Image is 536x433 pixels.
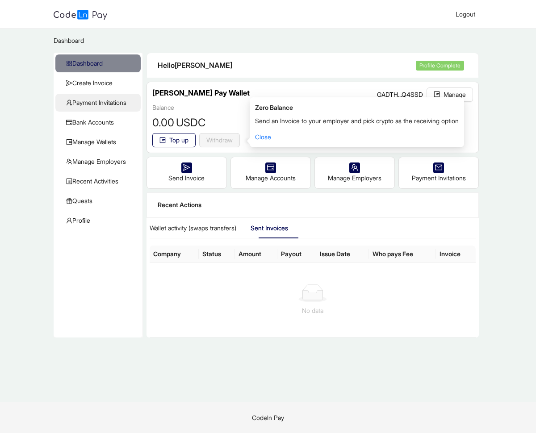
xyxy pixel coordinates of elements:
span: mail [435,164,442,171]
p: No data [160,306,465,316]
span: GADTH...Q4SSD [377,91,423,98]
div: Send Invoice [147,157,226,188]
span: user [66,217,72,224]
span: Payment Invitations [66,94,134,112]
th: Status [199,246,235,263]
span: Manage [444,90,466,100]
a: Close [255,133,271,141]
div: Balance [152,103,205,112]
span: send [183,164,190,171]
span: wallet [159,137,166,143]
span: profile [66,178,72,184]
span: credit-card [267,164,274,171]
button: walletManage [427,87,473,102]
th: Payout [277,246,316,263]
span: gift [66,198,72,204]
span: Quests [66,192,134,210]
span: Recent Activities [66,172,134,190]
p: Send an Invoice to your employer and pick crypto as the receiving option [255,116,459,126]
div: Sent Invoices [251,223,288,233]
div: Recent Actions [158,200,468,210]
div: Hello [158,60,416,71]
th: Company [150,246,199,263]
h3: [PERSON_NAME] Pay Wallet [152,87,250,99]
span: wallet [434,91,440,97]
th: Issue Date [316,246,369,263]
span: .00 [159,116,174,129]
a: walletManage [427,91,473,98]
span: Manage Wallets [66,133,134,151]
button: walletTop up [152,133,196,147]
th: Who pays Fee [369,246,436,263]
div: Payment Invitations [399,157,478,188]
span: credit-card [66,119,72,125]
span: Profile Complete [416,61,464,71]
div: Manage Employers [315,157,394,188]
span: [PERSON_NAME] [175,61,232,70]
span: Bank Accounts [66,113,134,131]
a: Profile Complete [416,60,468,71]
span: team [66,158,72,165]
span: Dashboard [66,54,134,72]
th: Invoice [436,246,476,263]
img: logo [54,10,107,20]
span: Profile [66,212,134,229]
span: Dashboard [54,37,84,44]
th: Amount [235,246,277,263]
span: appstore [66,60,72,67]
span: wallet [66,139,72,145]
div: Zero Balance [255,103,459,112]
span: USDC [176,114,205,131]
span: Top up [169,135,188,145]
span: Create Invoice [66,74,134,92]
div: Wallet activity (swaps transfers) [150,223,236,233]
span: Manage Employers [66,153,134,171]
span: 0 [152,116,159,129]
span: send [66,80,72,86]
span: Logout [456,10,475,18]
span: user-add [66,100,72,106]
span: team [351,164,358,171]
div: Manage Accounts [231,157,310,188]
